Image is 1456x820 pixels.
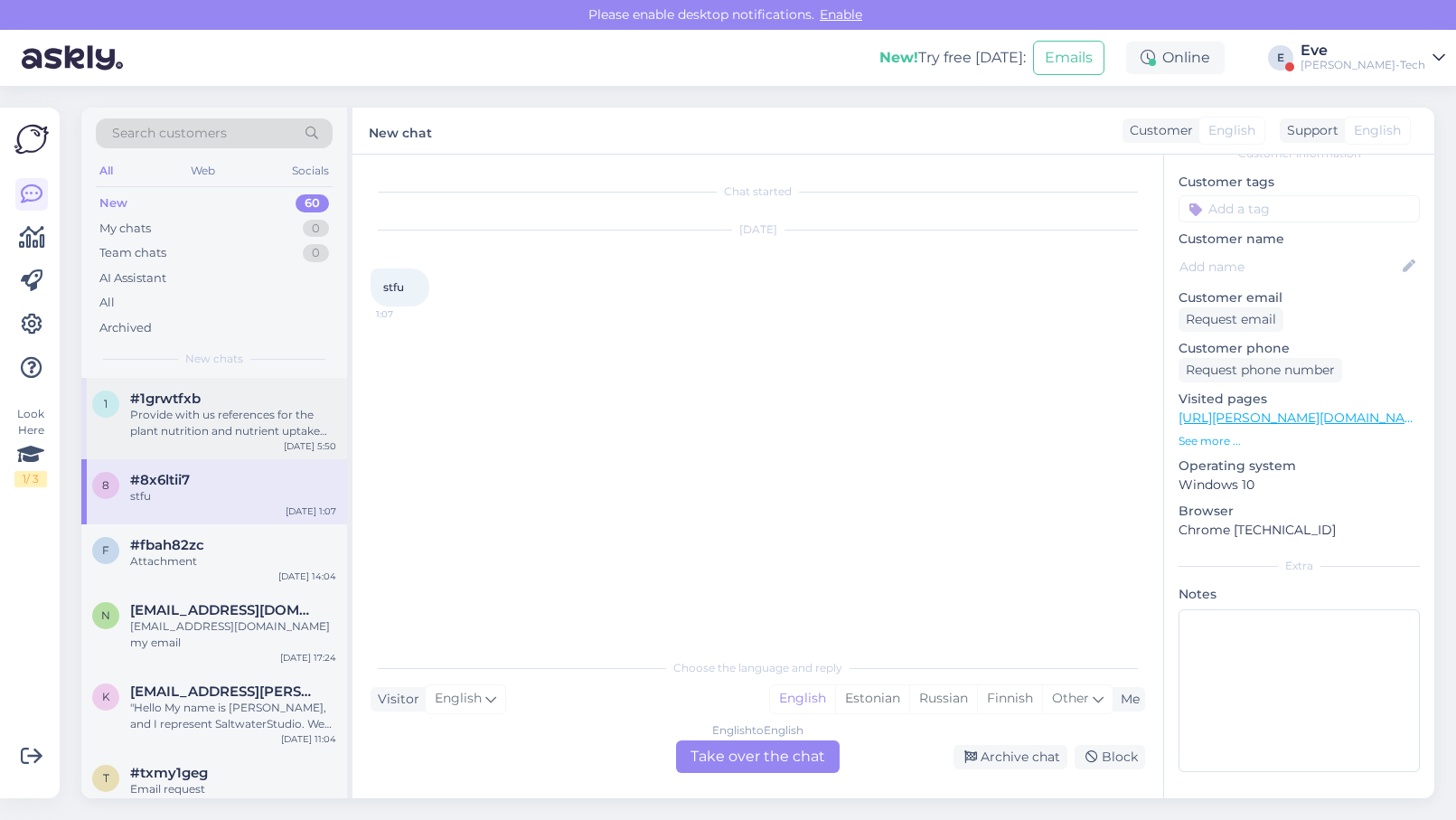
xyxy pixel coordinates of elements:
[102,690,110,703] span: k
[1179,339,1420,358] p: Customer phone
[303,244,329,262] div: 0
[1354,121,1401,140] span: English
[1280,121,1339,140] div: Support
[284,439,336,453] div: [DATE] 5:50
[977,685,1042,712] div: Finnish
[835,685,909,712] div: Estonian
[130,618,336,651] div: [EMAIL_ADDRESS][DOMAIN_NAME] my email
[1179,358,1342,382] div: Request phone number
[909,685,977,712] div: Russian
[104,397,108,410] span: 1
[371,690,419,709] div: Visitor
[1179,230,1420,249] p: Customer name
[130,472,190,488] span: #8x6ltii7
[1033,41,1104,75] button: Emails
[1179,585,1420,604] p: Notes
[130,700,336,732] div: "Hello My name is [PERSON_NAME], and I represent SaltwaterStudio. We support exhibitors all over ...
[96,159,117,183] div: All
[712,722,803,739] div: English to English
[1179,288,1420,307] p: Customer email
[435,689,482,709] span: English
[101,608,110,622] span: n
[879,49,918,66] b: New!
[1179,257,1399,277] input: Add name
[102,478,109,492] span: 8
[371,221,1145,238] div: [DATE]
[130,683,318,700] span: klaudia.englert@saltwaterin.com
[383,280,404,294] span: stfu
[99,194,127,212] div: New
[99,294,115,312] div: All
[1179,558,1420,574] div: Extra
[278,570,336,583] div: [DATE] 14:04
[99,244,166,262] div: Team chats
[187,159,219,183] div: Web
[1179,173,1420,192] p: Customer tags
[1179,502,1420,521] p: Browser
[130,488,336,504] div: stfu
[130,553,336,570] div: Attachment
[102,543,109,557] span: f
[99,319,152,337] div: Archived
[14,406,47,487] div: Look Here
[112,124,227,143] span: Search customers
[953,745,1067,769] div: Archive chat
[371,184,1145,200] div: Chat started
[879,47,1026,69] div: Try free [DATE]:
[130,391,201,407] span: #1grwtfxb
[676,740,840,773] div: Take over the chat
[1123,121,1193,140] div: Customer
[1052,690,1089,706] span: Other
[770,685,835,712] div: English
[99,269,166,287] div: AI Assistant
[369,118,432,143] label: New chat
[1208,121,1255,140] span: English
[814,6,868,23] span: Enable
[14,471,47,487] div: 1 / 3
[1179,457,1420,476] p: Operating system
[1179,307,1283,332] div: Request email
[185,351,243,367] span: New chats
[280,651,336,664] div: [DATE] 17:24
[130,407,336,439] div: Provide with us references for the plant nutrition and nutrient uptake notices
[130,765,208,781] span: #txmy1geg
[376,307,444,321] span: 1:07
[1179,476,1420,495] p: Windows 10
[288,159,333,183] div: Socials
[1113,690,1140,709] div: Me
[130,781,336,797] div: Email request
[99,220,151,238] div: My chats
[1301,58,1425,72] div: [PERSON_NAME]-Tech
[1179,521,1420,540] p: Chrome [TECHNICAL_ID]
[1301,43,1445,72] a: Eve[PERSON_NAME]-Tech
[296,194,329,212] div: 60
[1179,390,1420,409] p: Visited pages
[103,771,109,785] span: t
[1179,433,1420,449] p: See more ...
[303,220,329,238] div: 0
[1268,45,1293,71] div: E
[130,537,204,553] span: #fbah82zc
[279,797,336,811] div: [DATE] 19:40
[14,122,49,156] img: Askly Logo
[1301,43,1425,58] div: Eve
[281,732,336,746] div: [DATE] 11:04
[286,504,336,518] div: [DATE] 1:07
[130,602,318,618] span: nayeem4458@gmail.com
[1126,42,1225,74] div: Online
[1075,745,1145,769] div: Block
[1179,195,1420,222] input: Add a tag
[371,660,1145,676] div: Choose the language and reply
